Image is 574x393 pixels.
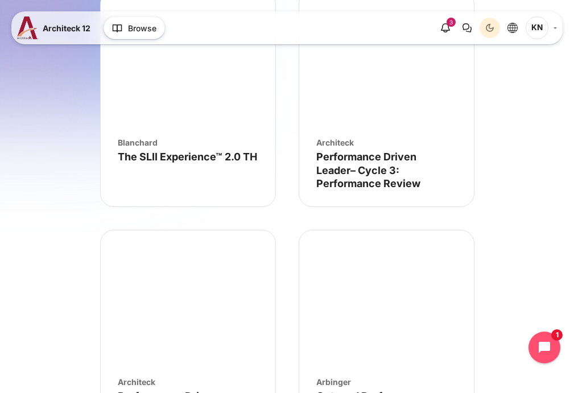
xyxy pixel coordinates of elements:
[104,16,165,39] button: Browse
[118,136,258,148] div: Blanchard
[17,16,38,39] img: A12
[316,151,420,189] a: Performance Driven Leader– Cycle 3: Performance Review
[481,19,498,36] div: Dark Mode
[526,16,548,39] span: Kulphassorn Nawakantrakoon
[118,151,257,163] a: The SLII Experience™ 2.0 TH
[447,18,456,27] div: 3
[526,16,557,39] a: User menu
[118,376,258,388] div: Architeck
[316,376,457,388] div: Arbinger
[316,136,457,148] div: Architeck
[17,16,95,39] a: A12 A12 Architeck 12
[435,18,456,38] div: Show notification window with 3 new notifications
[128,22,156,34] span: Browse
[480,18,500,38] button: Light Mode Dark Mode
[43,22,90,34] span: Architeck 12
[502,18,523,38] button: Languages
[457,18,477,38] button: There are 0 unread conversations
